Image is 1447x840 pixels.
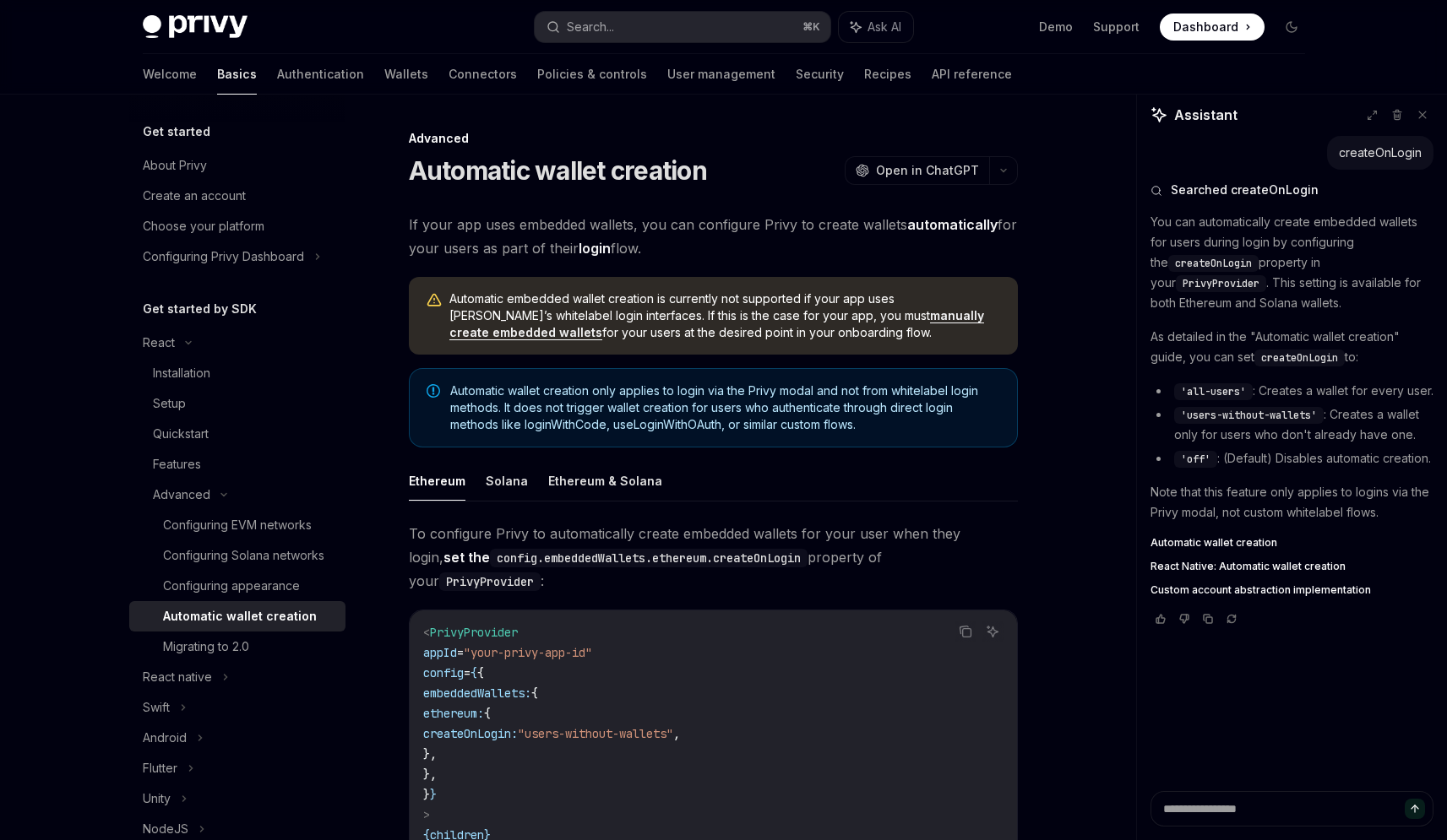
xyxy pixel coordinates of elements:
[439,572,541,591] code: PrivyProvider
[426,292,443,309] svg: Warning
[384,54,428,95] a: Wallets
[217,54,257,95] a: Basics
[430,625,518,640] span: PrivyProvider
[409,130,1018,147] div: Advanced
[667,54,775,95] a: User management
[153,424,209,444] div: Quickstart
[163,606,317,626] div: Automatic wallet creation
[153,485,210,505] div: Advanced
[673,726,680,741] span: ,
[531,686,538,701] span: {
[1151,212,1433,313] p: You can automatically create embedded wallets for users during login by configuring the property ...
[450,382,1000,433] span: Automatic wallet creation only applies to login via the Privy modal and not from whitelabel login...
[430,787,437,802] span: }
[143,216,264,236] div: Choose your platform
[143,758,177,778] div: Flutter
[955,621,976,642] button: Copy the contents from the code block
[423,706,484,721] span: ethereum:
[982,621,1004,642] button: Ask AI
[143,789,171,809] div: Unity
[129,601,345,631] a: Automatic wallet creation
[129,419,345,449] a: Quickstart
[579,240,611,257] strong: login
[1039,19,1073,35] a: Demo
[423,787,430,802] span: }
[1181,453,1210,466] span: 'off'
[796,54,844,95] a: Security
[449,290,1001,341] span: Automatic embedded wallet creation is currently not supported if your app uses [PERSON_NAME]’s wh...
[876,162,979,179] span: Open in ChatGPT
[423,645,457,660] span: appId
[567,17,614,37] div: Search...
[423,665,464,680] span: config
[1151,583,1371,597] span: Custom account abstraction implementation
[864,54,911,95] a: Recipes
[427,384,440,398] svg: Note
[153,454,201,474] div: Features
[907,216,998,233] strong: automatically
[129,211,345,241] a: Choose your platform
[1151,583,1433,597] a: Custom account abstraction implementation
[518,726,673,741] span: "users-without-wallets"
[1151,448,1433,469] li: : (Default) Disables automatic creation.
[129,571,345,601] a: Configuring appearance
[484,706,491,721] span: {
[163,576,300,596] div: Configuring appearance
[1151,536,1277,550] span: Automatic wallet creation
[423,746,437,761] span: },
[129,540,345,571] a: Configuring Solana networks
[129,181,345,211] a: Create an account
[457,645,464,660] span: =
[1173,19,1238,35] span: Dashboard
[129,449,345,480] a: Features
[1278,14,1305,41] button: Toggle dark mode
[443,549,808,566] strong: set the
[1151,482,1433,523] p: Note that this feature only applies to logins via the Privy modal, not custom whitelabel flows.
[464,645,592,660] span: "your-privy-app-id"
[143,54,197,95] a: Welcome
[143,15,248,39] img: dark logo
[839,12,913,42] button: Ask AI
[490,549,808,567] code: config.embeddedWallets.ethereum.createOnLogin
[409,461,465,501] button: Ethereum
[1181,409,1317,422] span: 'users-without-wallets'
[143,333,175,353] div: React
[423,767,437,782] span: },
[932,54,1012,95] a: API reference
[1160,14,1265,41] a: Dashboard
[143,728,187,748] div: Android
[537,54,647,95] a: Policies & controls
[143,155,207,176] div: About Privy
[129,631,345,662] a: Migrating to 2.0
[1151,560,1346,573] span: React Native: Automatic wallet creation
[129,150,345,181] a: About Privy
[1405,799,1425,819] button: Send message
[143,697,170,718] div: Swift
[477,665,484,680] span: {
[1151,404,1433,445] li: : Creates a wallet only for users who don't already have one.
[423,807,430,822] span: >
[129,358,345,388] a: Installation
[548,461,662,501] button: Ethereum & Solana
[409,213,1018,260] span: If your app uses embedded wallets, you can configure Privy to create wallets for your users as pa...
[1151,327,1433,367] p: As detailed in the "Automatic wallet creation" guide, you can set to:
[1175,257,1252,270] span: createOnLogin
[143,667,212,687] div: React native
[802,20,820,34] span: ⌘ K
[423,726,518,741] span: createOnLogin:
[1151,536,1433,550] a: Automatic wallet creation
[163,545,324,566] div: Configuring Solana networks
[535,12,830,42] button: Search...⌘K
[423,625,430,640] span: <
[143,247,304,267] div: Configuring Privy Dashboard
[1171,182,1319,198] span: Searched createOnLogin
[153,393,186,414] div: Setup
[1093,19,1140,35] a: Support
[1174,105,1238,125] span: Assistant
[143,819,188,839] div: NodeJS
[449,54,517,95] a: Connectors
[129,388,345,419] a: Setup
[163,637,249,657] div: Migrating to 2.0
[1151,381,1433,401] li: : Creates a wallet for every user.
[143,122,210,142] h5: Get started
